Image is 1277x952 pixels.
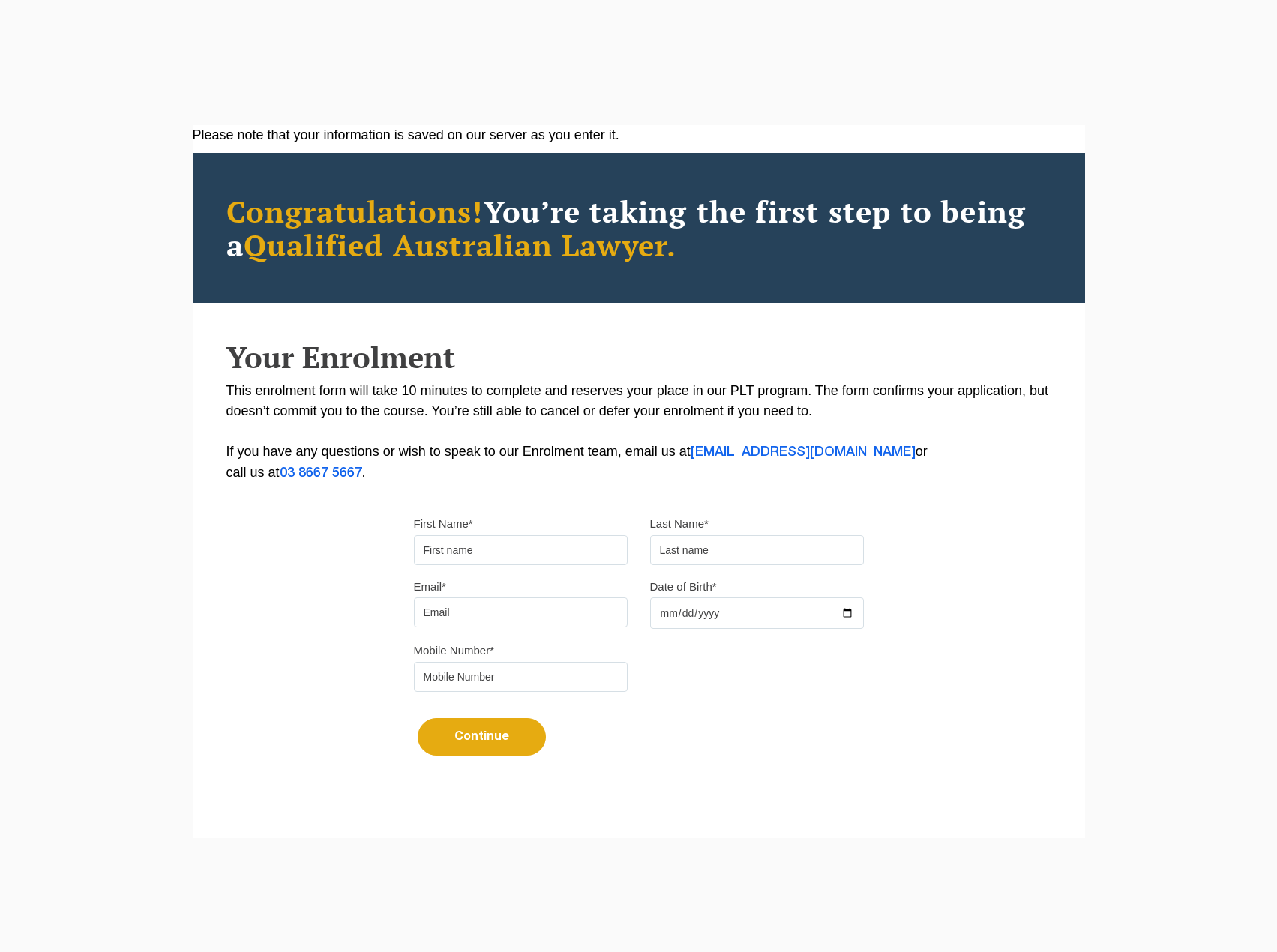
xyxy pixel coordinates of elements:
span: Congratulations! [226,191,484,231]
label: Email* [414,579,446,594]
input: Mobile Number [414,662,628,692]
span: Qualified Australian Lawyer. [244,225,677,265]
label: Last Name* [650,516,709,531]
button: Continue [418,718,546,756]
input: First name [414,535,628,565]
p: This enrolment form will take 10 minutes to complete and reserves your place in our PLT program. ... [226,381,1051,483]
div: Please note that your information is saved on our server as you enter it. [193,125,1085,145]
a: [EMAIL_ADDRESS][DOMAIN_NAME] [691,446,916,458]
h2: Your Enrolment [226,340,1051,373]
label: Mobile Number* [414,643,495,658]
h2: You’re taking the first step to being a [226,194,1051,262]
label: Date of Birth* [650,579,717,594]
a: 03 8667 5667 [280,467,362,479]
input: Last name [650,535,864,565]
input: Email [414,597,628,627]
label: First Name* [414,516,473,531]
